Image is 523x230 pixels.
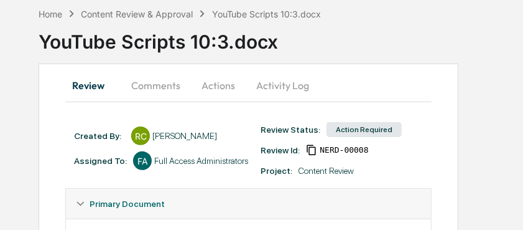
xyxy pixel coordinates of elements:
[190,70,246,100] button: Actions
[261,125,320,135] div: Review Status:
[261,145,300,155] div: Review Id:
[320,145,368,155] span: 81865b0b-44d2-4c7d-9f08-fbae02bb55ec
[133,151,152,170] div: FA
[66,189,431,219] div: Primary Document
[261,166,292,176] div: Project:
[152,131,217,141] div: [PERSON_NAME]
[212,9,322,19] div: YouTube Scripts 10:3.docx
[65,70,432,100] div: secondary tabs example
[131,127,150,145] div: RC
[246,70,319,100] button: Activity Log
[74,156,127,166] div: Assigned To:
[65,70,121,100] button: Review
[74,131,125,141] div: Created By: ‎ ‎
[39,9,62,19] div: Home
[299,166,354,176] div: Content Review
[124,44,150,53] span: Pylon
[88,43,150,53] a: Powered byPylon
[39,21,509,53] div: YouTube Scripts 10:3.docx
[326,122,402,137] div: Action Required
[121,70,190,100] button: Comments
[154,156,248,166] div: Full Access Administrators
[81,9,193,19] div: Content Review & Approval
[90,199,165,209] span: Primary Document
